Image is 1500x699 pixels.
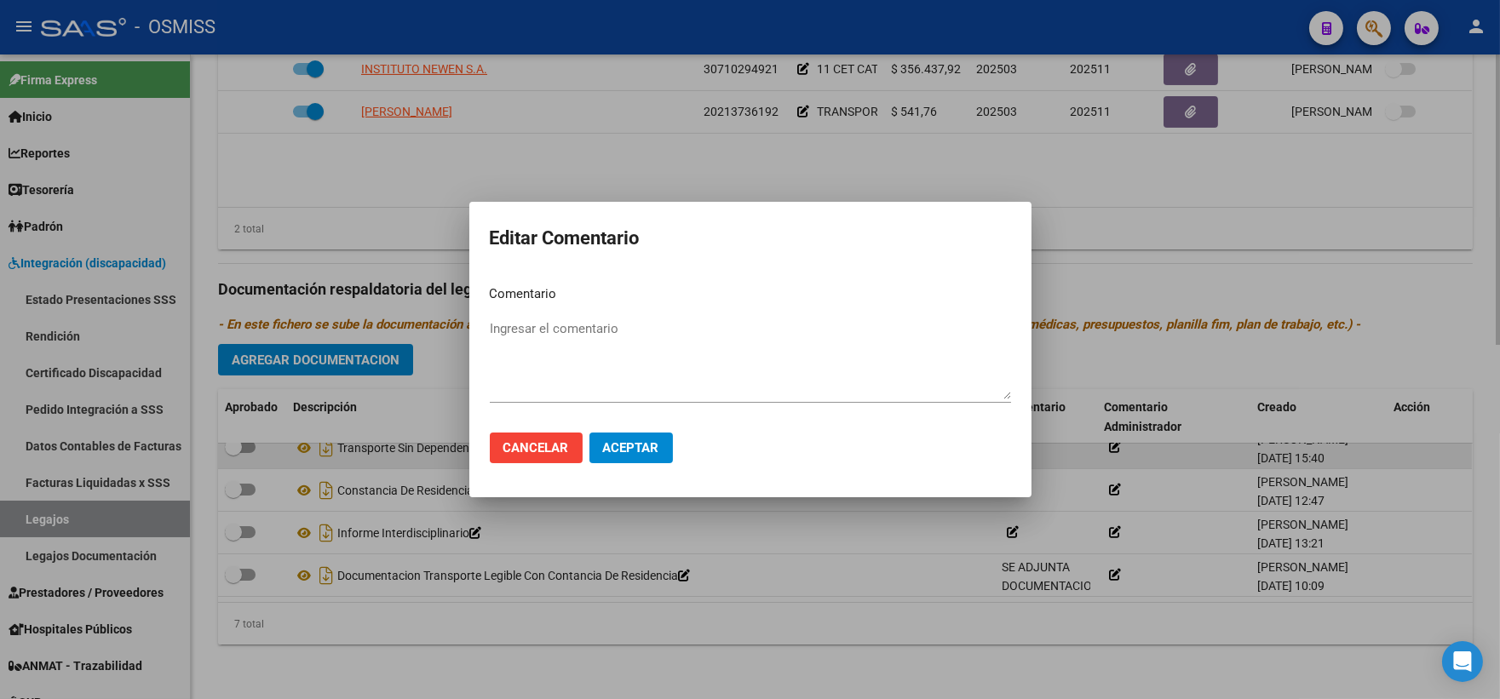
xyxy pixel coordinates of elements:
[490,433,583,463] button: Cancelar
[490,222,1011,255] h2: Editar Comentario
[490,284,1011,304] p: Comentario
[1442,641,1483,682] div: Open Intercom Messenger
[503,440,569,455] span: Cancelar
[589,433,673,463] button: Aceptar
[603,440,659,455] span: Aceptar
